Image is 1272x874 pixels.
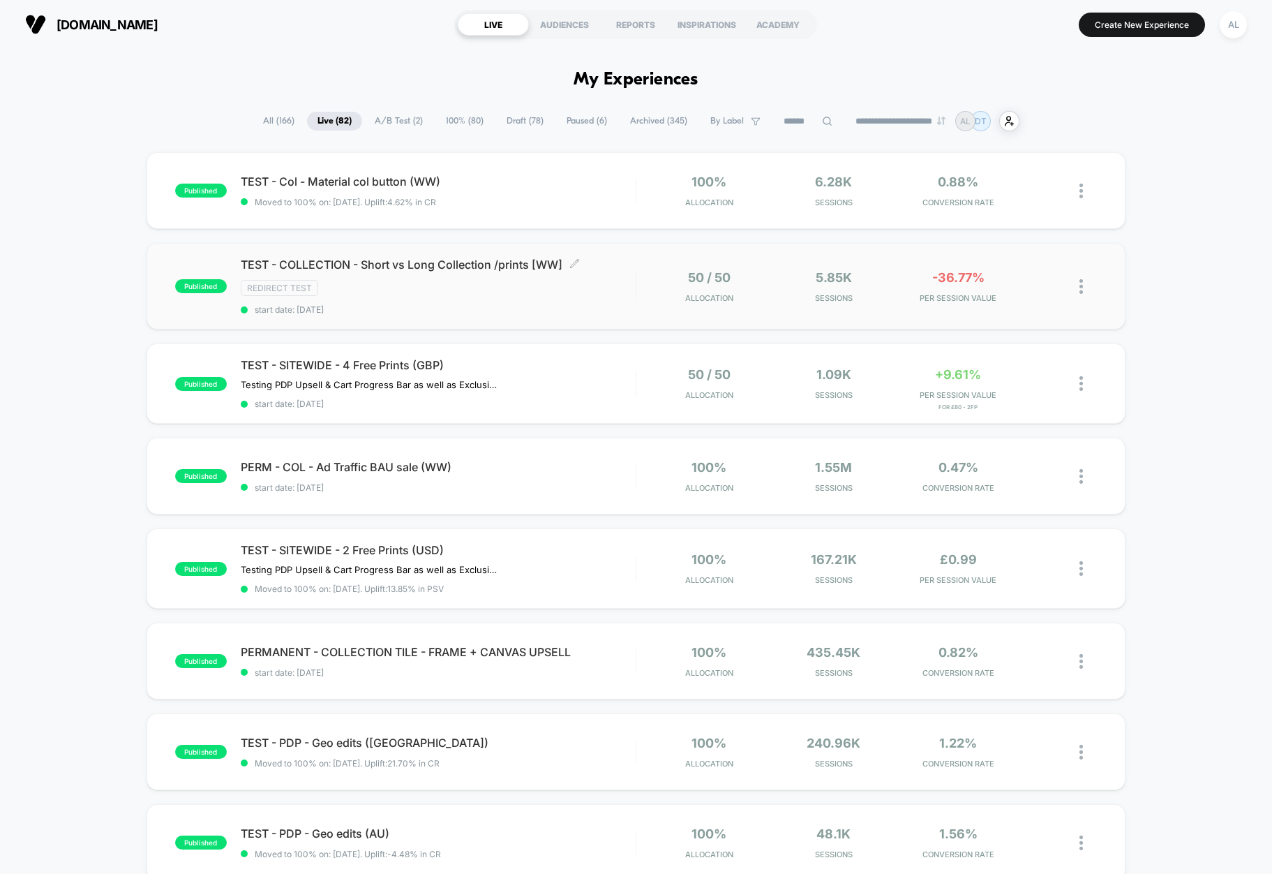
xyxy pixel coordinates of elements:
[938,460,978,475] span: 0.47%
[1079,469,1083,484] img: close
[775,850,892,859] span: Sessions
[175,654,227,668] span: published
[600,13,671,36] div: REPORTS
[175,279,227,293] span: published
[241,736,636,750] span: TEST - PDP - Geo edits ([GEOGRAPHIC_DATA])
[691,736,726,750] span: 100%
[940,552,977,567] span: £0.99
[241,482,636,493] span: start date: [DATE]
[556,112,618,131] span: Paused ( 6 )
[241,399,636,409] span: start date: [DATE]
[815,175,852,189] span: 6.28k
[685,759,733,769] span: Allocation
[691,552,726,567] span: 100%
[1079,376,1083,391] img: close
[938,175,978,189] span: 0.88%
[1079,279,1083,294] img: close
[57,17,158,32] span: [DOMAIN_NAME]
[241,280,318,296] span: Redirect Test
[307,112,362,131] span: Live ( 82 )
[255,849,441,859] span: Moved to 100% on: [DATE] . Uplift: -4.48% in CR
[685,850,733,859] span: Allocation
[496,112,554,131] span: Draft ( 78 )
[688,367,731,382] span: 50 / 50
[241,358,636,372] span: TEST - SITEWIDE - 4 Free Prints (GBP)
[691,645,726,660] span: 100%
[175,836,227,850] span: published
[1079,836,1083,850] img: close
[685,293,733,303] span: Allocation
[1079,13,1205,37] button: Create New Experience
[691,175,726,189] span: 100%
[775,198,892,207] span: Sessions
[816,367,851,382] span: 1.09k
[816,270,852,285] span: 5.85k
[960,116,971,126] p: AL
[899,575,1017,585] span: PER SESSION VALUE
[775,293,892,303] span: Sessions
[175,745,227,759] span: published
[899,293,1017,303] span: PER SESSION VALUE
[25,14,46,35] img: Visually logo
[1079,184,1083,198] img: close
[932,270,985,285] span: -36.77%
[241,460,636,474] span: PERM - COL - Ad Traffic BAU sale (WW)
[175,184,227,198] span: published
[899,483,1017,493] span: CONVERSION RATE
[899,668,1017,678] span: CONVERSION RATE
[1215,10,1251,39] button: AL
[21,13,162,36] button: [DOMAIN_NAME]
[671,13,742,36] div: INSPIRATIONS
[899,198,1017,207] span: CONVERSION RATE
[255,758,440,769] span: Moved to 100% on: [DATE] . Uplift: 21.70% in CR
[685,483,733,493] span: Allocation
[529,13,600,36] div: AUDIENCES
[241,304,636,315] span: start date: [DATE]
[775,483,892,493] span: Sessions
[685,198,733,207] span: Allocation
[620,112,698,131] span: Archived ( 345 )
[685,390,733,400] span: Allocation
[241,175,636,188] span: TEST - Col - Material col button (WW)
[811,552,857,567] span: 167.21k
[685,668,733,678] span: Allocation
[899,850,1017,859] span: CONVERSION RATE
[1079,745,1083,760] img: close
[241,645,636,659] span: PERMANENT - COLLECTION TILE - FRAME + CANVAS UPSELL
[1220,11,1247,38] div: AL
[937,117,945,125] img: end
[241,667,636,678] span: start date: [DATE]
[175,562,227,576] span: published
[691,460,726,475] span: 100%
[975,116,987,126] p: DT
[815,460,852,475] span: 1.55M
[255,584,444,594] span: Moved to 100% on: [DATE] . Uplift: 13.85% in PSV
[688,270,731,285] span: 50 / 50
[175,469,227,483] span: published
[241,379,500,390] span: Testing PDP Upsell & Cart Progress Bar as well as Exclusive Free Prints in the Cart
[939,736,977,750] span: 1.22%
[255,197,436,207] span: Moved to 100% on: [DATE] . Uplift: 4.62% in CR
[938,645,978,660] span: 0.82%
[775,575,892,585] span: Sessions
[574,70,698,90] h1: My Experiences
[899,390,1017,400] span: PER SESSION VALUE
[935,367,981,382] span: +9.61%
[775,668,892,678] span: Sessions
[939,827,978,841] span: 1.56%
[775,759,892,769] span: Sessions
[1079,654,1083,669] img: close
[175,377,227,391] span: published
[816,827,851,841] span: 48.1k
[710,116,744,126] span: By Label
[742,13,814,36] div: ACADEMY
[1079,561,1083,576] img: close
[241,564,500,575] span: Testing PDP Upsell & Cart Progress Bar as well as Exclusive Free Prints in the Cart
[685,575,733,585] span: Allocation
[807,645,860,660] span: 435.45k
[241,543,636,557] span: TEST - SITEWIDE - 2 Free Prints (USD)
[364,112,433,131] span: A/B Test ( 2 )
[899,759,1017,769] span: CONVERSION RATE
[807,736,860,750] span: 240.96k
[899,403,1017,410] span: for £80 - 2FP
